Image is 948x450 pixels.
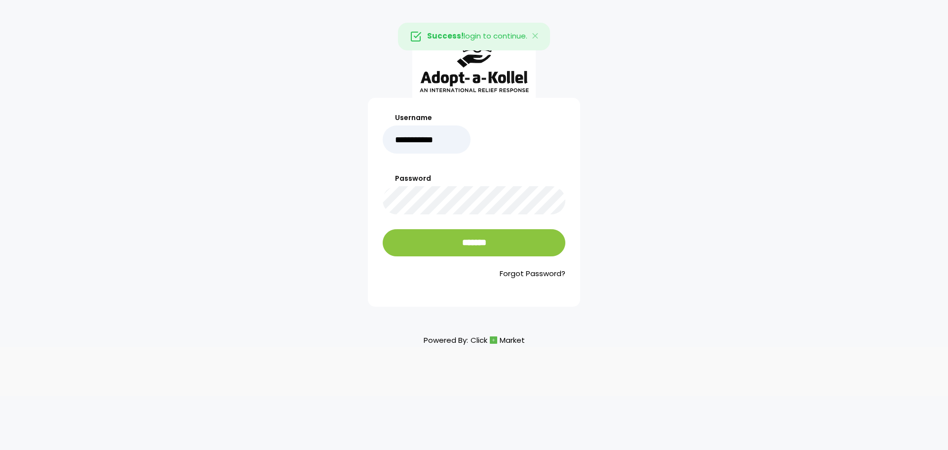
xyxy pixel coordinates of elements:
p: Powered By: [424,333,525,347]
a: ClickMarket [471,333,525,347]
button: Close [521,23,550,50]
a: Forgot Password? [383,268,565,280]
label: Password [383,173,565,184]
img: aak_logo_sm.jpeg [412,27,536,98]
img: cm_icon.png [490,336,497,344]
strong: Success! [427,31,464,41]
div: login to continue. [398,23,550,50]
label: Username [383,113,471,123]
